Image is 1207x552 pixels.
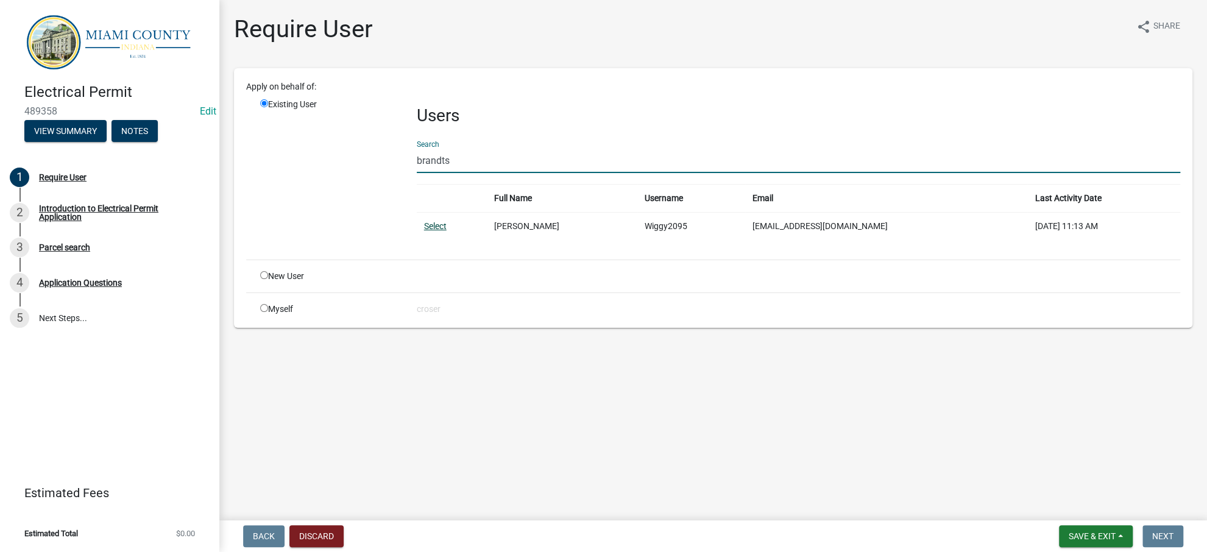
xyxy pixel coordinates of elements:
a: Edit [200,105,216,117]
span: Back [253,531,275,541]
th: Username [637,184,745,212]
div: Require User [39,173,87,182]
div: Apply on behalf of: [237,80,1189,93]
button: View Summary [24,120,107,142]
wm-modal-confirm: Edit Application Number [200,105,216,117]
button: Notes [111,120,158,142]
span: Share [1153,19,1180,34]
img: Miami County, Indiana [24,13,200,71]
td: [DATE] 11:13 AM [1027,212,1180,240]
td: Wiggy2095 [637,212,745,240]
a: Estimated Fees [10,481,200,505]
wm-modal-confirm: Summary [24,127,107,137]
div: New User [251,270,408,283]
button: shareShare [1127,15,1190,38]
span: Save & Exit [1069,531,1116,541]
div: 4 [10,273,29,292]
h1: Require User [234,15,373,44]
span: Estimated Total [24,529,78,537]
h4: Electrical Permit [24,83,210,101]
div: 1 [10,168,29,187]
td: [EMAIL_ADDRESS][DOMAIN_NAME] [745,212,1028,240]
div: Parcel search [39,243,90,252]
div: Myself [251,303,408,316]
div: 3 [10,238,29,257]
button: Next [1142,525,1183,547]
div: Introduction to Electrical Permit Application [39,204,200,221]
div: Existing User [251,98,408,250]
wm-modal-confirm: Notes [111,127,158,137]
span: 489358 [24,105,195,117]
span: $0.00 [176,529,195,537]
div: 2 [10,203,29,222]
h3: Users [417,105,1180,126]
a: Select [424,221,447,231]
td: [PERSON_NAME] [487,212,637,240]
span: Next [1152,531,1173,541]
th: Full Name [487,184,637,212]
button: Save & Exit [1059,525,1133,547]
div: 5 [10,308,29,328]
button: Back [243,525,285,547]
th: Last Activity Date [1027,184,1180,212]
button: Discard [289,525,344,547]
th: Email [745,184,1028,212]
div: Application Questions [39,278,122,287]
i: share [1136,19,1151,34]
